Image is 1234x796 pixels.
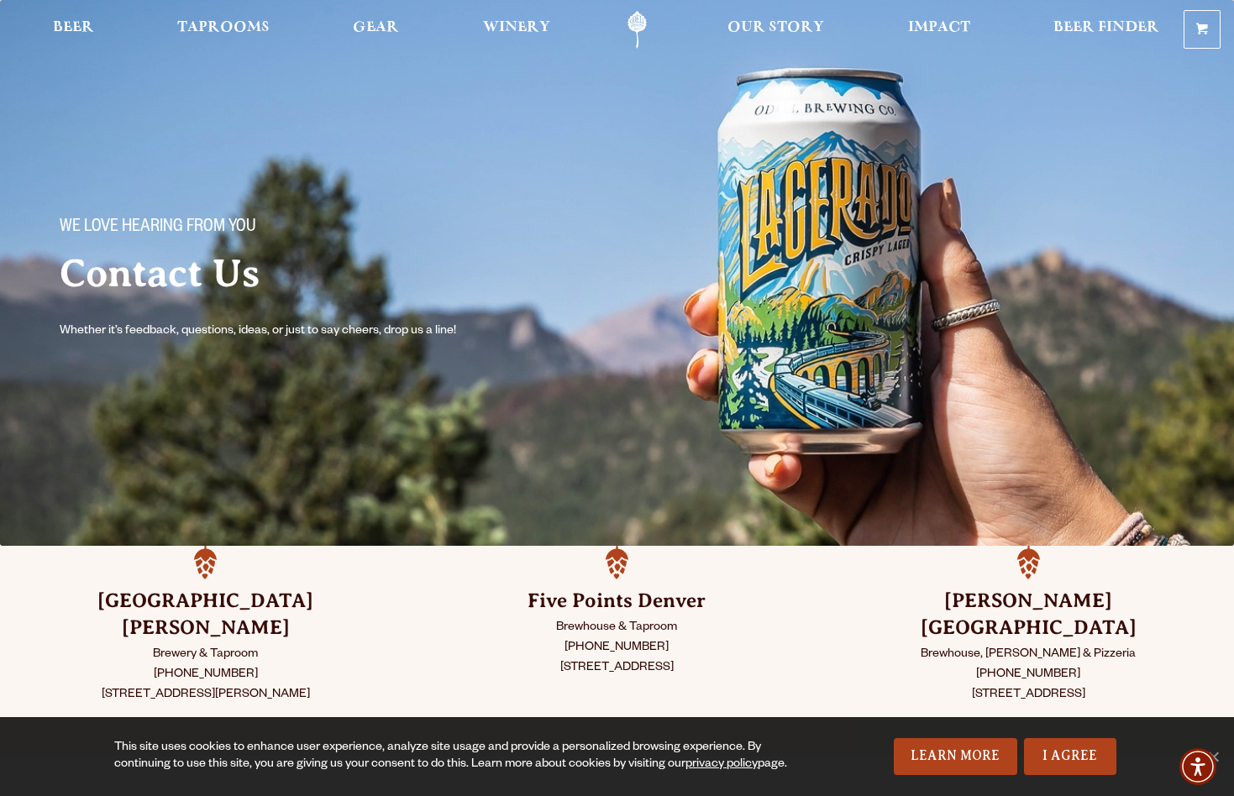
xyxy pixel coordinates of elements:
[42,11,105,49] a: Beer
[1042,11,1170,49] a: Beer Finder
[897,11,981,49] a: Impact
[114,740,804,773] div: This site uses cookies to enhance user experience, analyze site usage and provide a personalized ...
[60,217,256,239] span: We love hearing from you
[353,21,399,34] span: Gear
[717,11,835,49] a: Our Story
[342,11,410,49] a: Gear
[1179,748,1216,785] div: Accessibility Menu
[177,21,270,34] span: Taprooms
[606,11,669,49] a: Odell Home
[1053,21,1159,34] span: Beer Finder
[1024,738,1116,775] a: I Agree
[894,738,1017,775] a: Learn More
[60,322,490,342] p: Whether it’s feedback, questions, ideas, or just to say cheers, drop us a line!
[864,588,1192,642] h3: [PERSON_NAME] [GEOGRAPHIC_DATA]
[42,645,370,705] p: Brewery & Taproom [PHONE_NUMBER] [STREET_ADDRESS][PERSON_NAME]
[727,21,824,34] span: Our Story
[53,21,94,34] span: Beer
[908,21,970,34] span: Impact
[454,618,781,678] p: Brewhouse & Taproom [PHONE_NUMBER] [STREET_ADDRESS]
[483,21,550,34] span: Winery
[60,253,584,295] h2: Contact Us
[454,588,781,615] h3: Five Points Denver
[42,588,370,642] h3: [GEOGRAPHIC_DATA][PERSON_NAME]
[166,11,281,49] a: Taprooms
[685,758,758,772] a: privacy policy
[472,11,561,49] a: Winery
[864,645,1192,705] p: Brewhouse, [PERSON_NAME] & Pizzeria [PHONE_NUMBER] [STREET_ADDRESS]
